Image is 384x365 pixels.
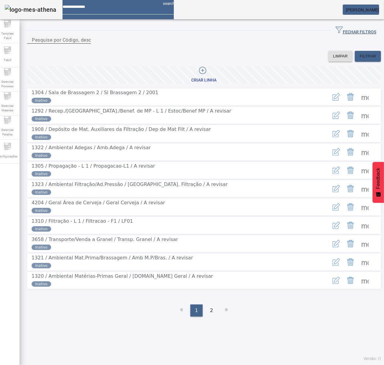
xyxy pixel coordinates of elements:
button: Mais [358,237,372,251]
button: Delete [343,145,358,159]
button: Mais [358,108,372,122]
span: Inativo [35,116,48,122]
button: FILTRAR [355,51,381,62]
button: Mais [358,255,372,269]
button: Delete [343,200,358,214]
span: Inativo [35,263,48,268]
span: Inativo [35,190,48,195]
span: Inativo [35,226,48,232]
span: Feedback [376,168,381,189]
span: Fabril [2,56,13,64]
span: Inativo [35,208,48,213]
span: FILTRAR [360,53,376,59]
span: 1292 / Recep./[GEOGRAPHIC_DATA]./Benef. de MP - L 1 / Estoc/Benef MP / A revisar [32,108,231,114]
span: 3658 / Transporte/Venda a Granel / Transp. Granel / A revisar [32,237,178,242]
button: Mais [358,90,372,104]
span: Versão: () [364,357,381,361]
span: Inativo [35,245,48,250]
span: 2 [210,307,213,314]
button: Delete [343,163,358,178]
span: Inativo [35,98,48,103]
button: Mais [358,163,372,178]
span: Inativo [35,135,48,140]
span: LIMPAR [333,53,348,59]
span: 4204 / Geral Área de Cerveja / Geral Cerveja / A revisar [32,200,165,206]
span: Inativo [35,153,48,158]
span: 1321 / Ambiental Mat.Prima/Brassagem / Amb M.P/Bras. / A revisar [32,255,193,261]
button: Delete [343,273,358,288]
button: FECHAR FILTROS [331,25,381,36]
span: 1322 / Ambiental Adegas / Amb.Adega / A revisar [32,145,151,150]
span: Inativo [35,171,48,177]
span: Inativo [35,281,48,287]
button: Feedback - Mostrar pesquisa [373,162,384,203]
button: Mais [358,200,372,214]
button: Delete [343,90,358,104]
span: 1305 / Propagação - L 1 / Propagacao-L1 / A revisar [32,163,155,169]
mat-label: Pesquise por Código, descrição, descrição abreviada ou descrição SAP [32,37,192,43]
span: 1310 / Filtração - L 1 / Filtracao - F1 / LF01 [32,218,133,224]
span: 1323 / Ambiental Filtração/Ad.Pressão / [GEOGRAPHIC_DATA]. Filtração / A revisar [32,181,228,187]
button: Delete [343,255,358,269]
span: 1320 / Ambiental Matérias-Primas Geral / [DOMAIN_NAME] Geral / A revisar [32,273,213,279]
button: Delete [343,218,358,233]
span: [PERSON_NAME] [346,8,379,12]
img: logo-mes-athena [5,5,57,14]
button: Mais [358,218,372,233]
button: Delete [343,108,358,122]
button: LIMPAR [328,51,353,62]
button: Mais [358,145,372,159]
span: FECHAR FILTROS [336,26,376,35]
span: 1304 / Sala de Brassagem 2 / Sl Brassagem 2 / 2001 [32,90,158,95]
button: Criar linha [27,66,381,84]
button: Mais [358,126,372,141]
button: Delete [343,237,358,251]
button: Delete [343,126,358,141]
button: Mais [358,181,372,196]
span: 1908 / Depósito de Mat. Auxiliares da Filtração / Dep de Mat Filt / A revisar [32,126,211,132]
button: Mais [358,273,372,288]
div: Criar linha [192,77,217,83]
button: Delete [343,181,358,196]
